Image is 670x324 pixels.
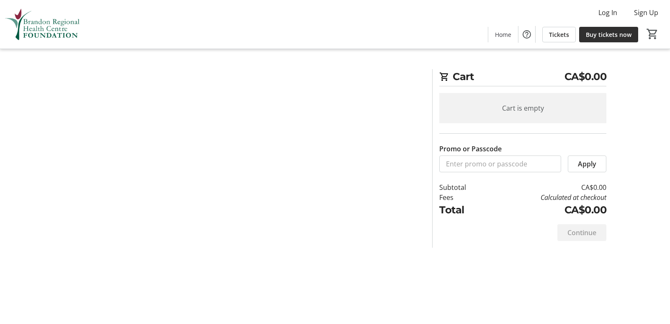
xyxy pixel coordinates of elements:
[549,30,569,39] span: Tickets
[5,3,80,45] img: Brandon Regional Health Centre Foundation's Logo
[439,182,488,192] td: Subtotal
[568,156,606,172] button: Apply
[488,27,518,42] a: Home
[488,182,606,192] td: CA$0.00
[645,26,660,41] button: Cart
[634,8,658,18] span: Sign Up
[488,202,606,218] td: CA$0.00
[439,69,606,86] h2: Cart
[579,27,638,42] a: Buy tickets now
[598,8,617,18] span: Log In
[578,159,596,169] span: Apply
[586,30,631,39] span: Buy tickets now
[592,6,624,19] button: Log In
[627,6,665,19] button: Sign Up
[439,202,488,218] td: Total
[542,27,576,42] a: Tickets
[495,30,511,39] span: Home
[564,69,607,84] span: CA$0.00
[488,192,606,202] td: Calculated at checkout
[439,93,606,123] div: Cart is empty
[439,156,561,172] input: Enter promo or passcode
[439,144,502,154] label: Promo or Passcode
[439,192,488,202] td: Fees
[518,26,535,43] button: Help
